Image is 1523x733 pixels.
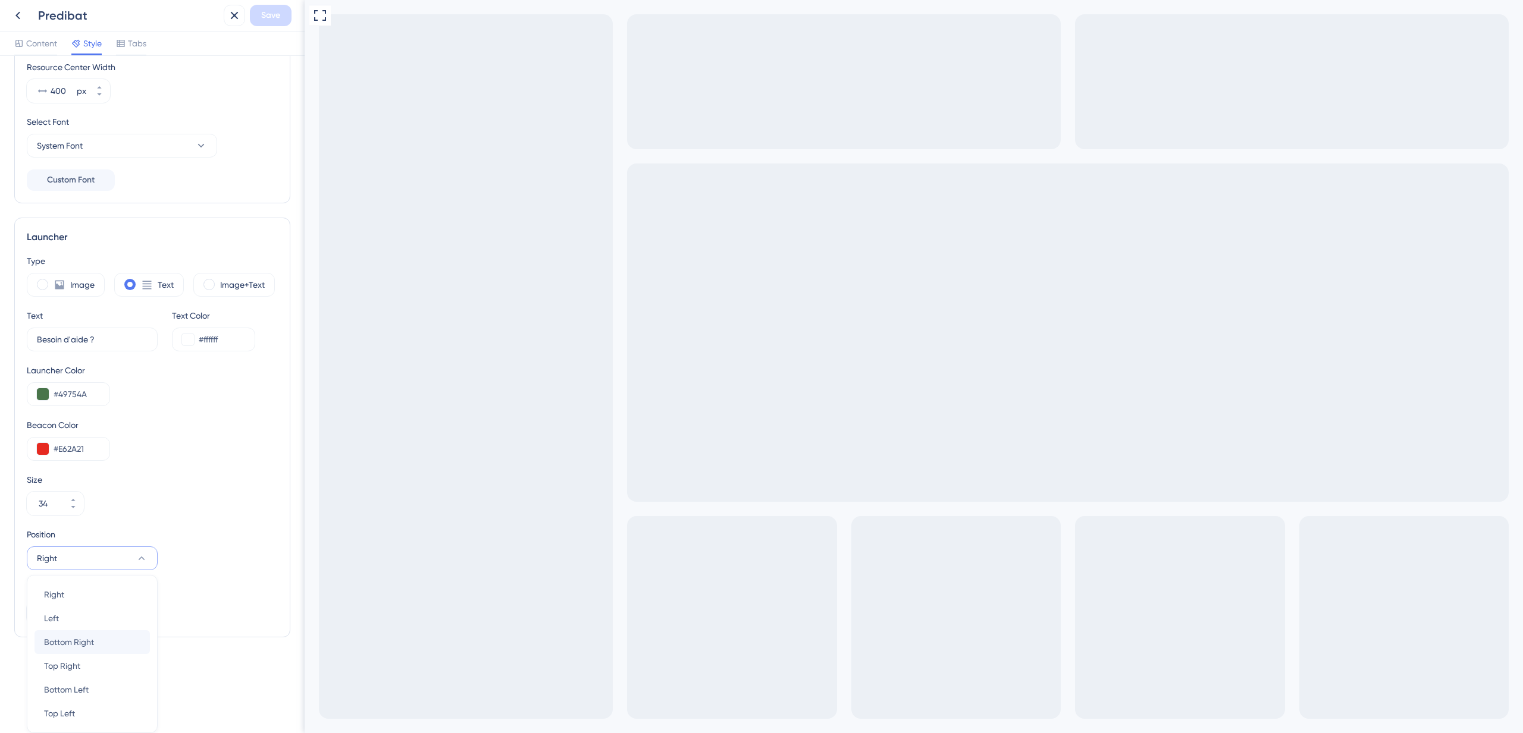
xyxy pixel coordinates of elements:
label: Image [70,278,95,292]
div: Beacon Color [27,418,278,432]
label: Text [158,278,174,292]
span: Style [83,36,102,51]
span: Top Left [44,706,75,721]
button: Custom Font [27,169,115,191]
div: Position [27,527,158,542]
label: Image+Text [220,278,265,292]
div: 3 [83,6,87,15]
div: Launcher Color [27,363,110,377]
div: Resource Center Width [27,60,278,74]
div: Launcher [27,230,278,244]
span: System Font [37,139,83,153]
div: px [77,84,86,98]
span: Right [44,587,64,602]
span: Tabs [128,36,146,51]
span: Bottom Left [44,682,89,697]
button: px [89,79,110,91]
button: Save [250,5,292,26]
button: System Font [27,134,217,158]
input: px [51,84,74,98]
span: Save [261,8,280,23]
div: Type [27,254,278,268]
button: Top Left [35,701,150,725]
button: Right [35,583,150,606]
span: Bottom Right [44,635,94,649]
button: Right [27,546,158,570]
span: Content [26,36,57,51]
span: Left [44,611,59,625]
div: Text [27,309,43,323]
button: px [89,91,110,103]
button: Top Right [35,654,150,678]
span: Besoin d'aide ? [7,3,75,17]
div: Predibat [38,7,219,24]
button: Bottom Right [35,630,150,654]
span: Top Right [44,659,80,673]
div: Size [27,473,278,487]
div: Select Font [27,115,278,129]
button: Bottom Left [35,678,150,701]
div: Text Color [172,309,255,323]
button: Left [35,606,150,630]
span: Right [37,551,57,565]
span: Custom Font [47,173,95,187]
input: Get Started [37,333,148,346]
